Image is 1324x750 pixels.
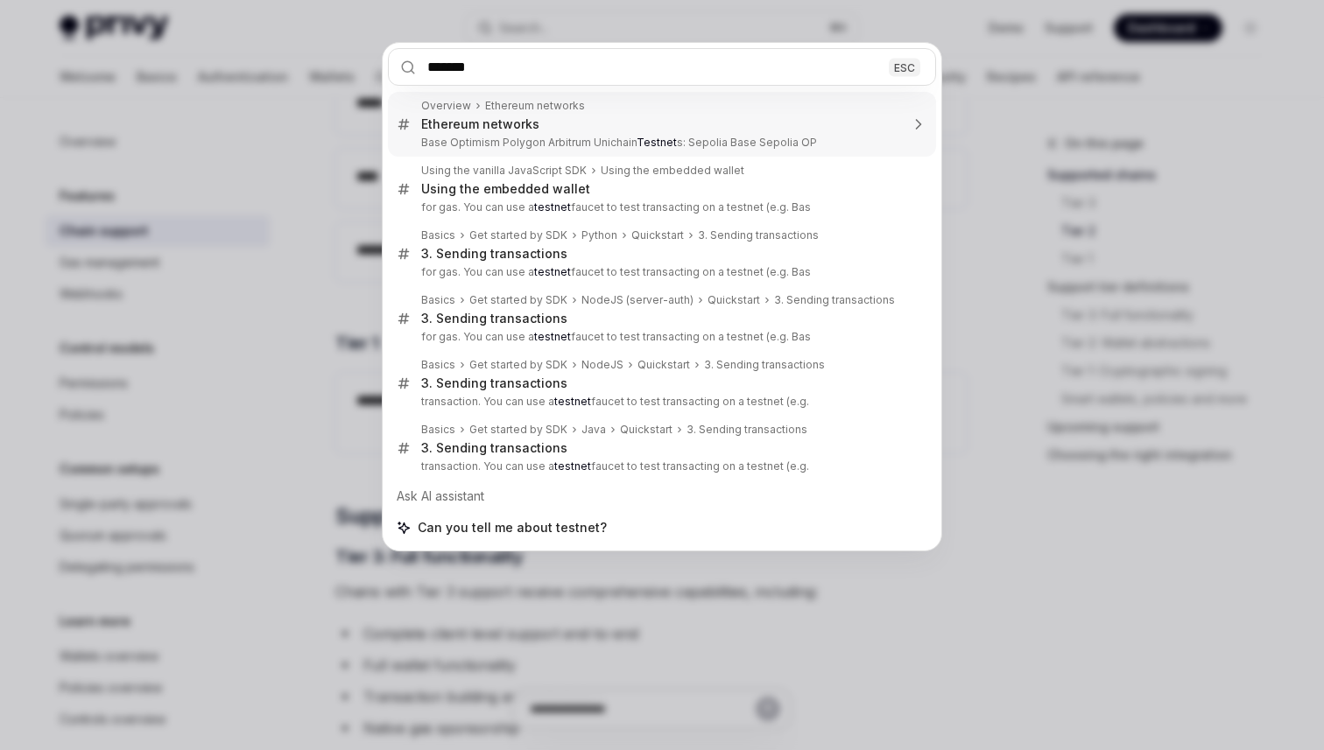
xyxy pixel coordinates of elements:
[620,423,673,437] div: Quickstart
[469,228,567,242] div: Get started by SDK
[421,330,899,344] p: for gas. You can use a faucet to test transacting on a testnet (e.g. Bas
[421,246,567,262] div: 3. Sending transactions
[774,293,895,307] div: 3. Sending transactions
[388,480,936,512] div: Ask AI assistant
[421,423,455,437] div: Basics
[889,58,920,76] div: ESC
[421,228,455,242] div: Basics
[421,265,899,279] p: for gas. You can use a faucet to test transacting on a testnet (e.g. Bas
[554,459,591,473] b: testnet
[421,200,899,214] p: for gas. You can use a faucet to test transacting on a testnet (e.g. Bas
[534,330,571,343] b: testnet
[534,265,571,278] b: testnet
[534,200,571,214] b: testnet
[637,358,690,372] div: Quickstart
[469,293,567,307] div: Get started by SDK
[698,228,819,242] div: 3. Sending transactions
[421,375,567,391] div: 3. Sending transactions
[421,311,567,326] div: 3. Sending transactions
[421,116,539,132] div: Ethereum networks
[581,293,694,307] div: NodeJS (server-auth)
[704,358,825,372] div: 3. Sending transactions
[421,459,899,473] p: transaction. You can use a faucet to test transacting on a testnet (e.g.
[421,164,587,178] div: Using the vanilla JavaScript SDK
[581,228,617,242] div: Python
[631,228,684,242] div: Quickstart
[601,164,744,178] div: Using the embedded wallet
[581,423,606,437] div: Java
[469,358,567,372] div: Get started by SDK
[485,99,585,113] div: Ethereum networks
[421,440,567,456] div: 3. Sending transactions
[708,293,760,307] div: Quickstart
[469,423,567,437] div: Get started by SDK
[421,395,899,409] p: transaction. You can use a faucet to test transacting on a testnet (e.g.
[421,358,455,372] div: Basics
[687,423,807,437] div: 3. Sending transactions
[637,136,677,149] b: Testnet
[421,99,471,113] div: Overview
[421,293,455,307] div: Basics
[421,181,590,197] div: Using the embedded wallet
[421,136,899,150] p: Base Optimism Polygon Arbitrum Unichain s: Sepolia Base Sepolia OP
[418,519,607,536] span: Can you tell me about testnet?
[581,358,623,372] div: NodeJS
[554,395,591,408] b: testnet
